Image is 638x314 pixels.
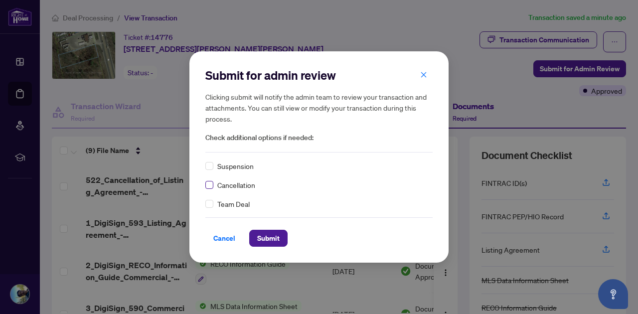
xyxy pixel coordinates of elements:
[205,67,433,83] h2: Submit for admin review
[249,230,288,247] button: Submit
[598,279,628,309] button: Open asap
[217,179,255,190] span: Cancellation
[257,230,280,246] span: Submit
[217,198,250,209] span: Team Deal
[217,160,254,171] span: Suspension
[205,132,433,144] span: Check additional options if needed:
[213,230,235,246] span: Cancel
[205,230,243,247] button: Cancel
[205,91,433,124] h5: Clicking submit will notify the admin team to review your transaction and attachments. You can st...
[420,71,427,78] span: close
